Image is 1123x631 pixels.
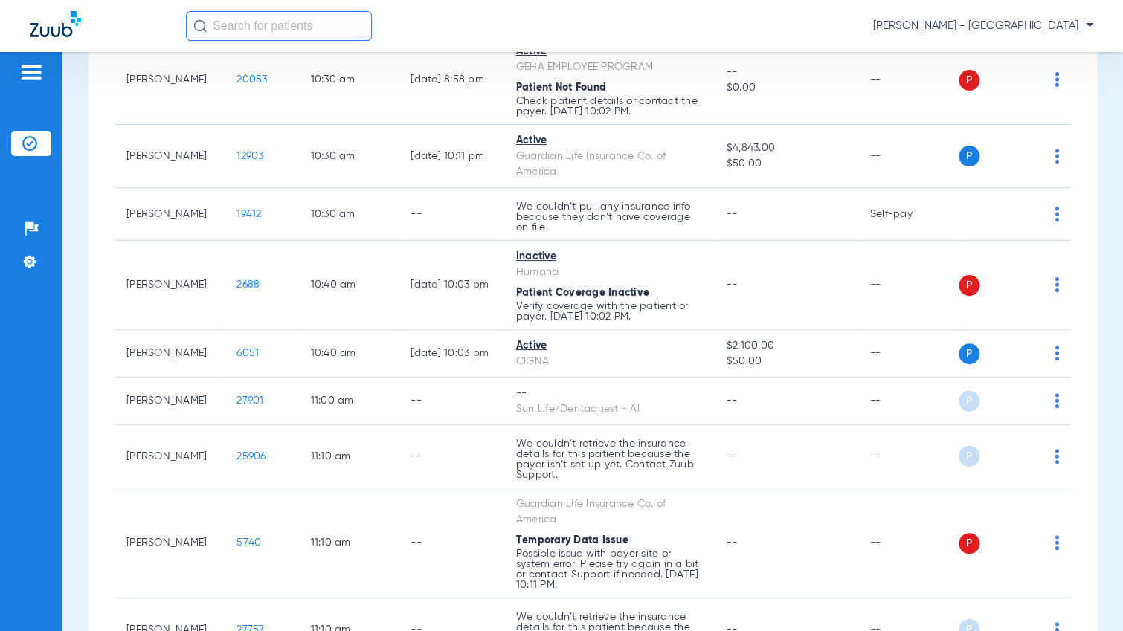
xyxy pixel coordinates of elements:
td: [DATE] 10:03 PM [399,241,503,330]
p: Check patient details or contact the payer. [DATE] 10:02 PM. [516,96,703,117]
span: 19412 [236,209,261,219]
span: 5740 [236,537,261,548]
div: Guardian Life Insurance Co. of America [516,149,703,180]
span: -- [727,451,738,462]
td: -- [857,425,958,488]
img: group-dot-blue.svg [1055,72,1059,87]
span: -- [727,65,846,80]
div: Humana [516,265,703,280]
td: -- [399,488,503,598]
td: -- [857,241,958,330]
td: [PERSON_NAME] [115,378,225,425]
img: group-dot-blue.svg [1055,346,1059,360]
p: Possible issue with payer site or system error. Please try again in a bit or contact Support if n... [516,549,703,590]
input: Search for patients [186,11,372,41]
div: Active [516,133,703,149]
td: -- [399,378,503,425]
p: We couldn’t retrieve the insurance details for this patient because the payer isn’t set up yet. C... [516,439,703,480]
img: group-dot-blue.svg [1055,207,1059,221]
span: [PERSON_NAME] - [GEOGRAPHIC_DATA] [873,19,1093,33]
td: 11:10 AM [298,488,399,598]
span: 27901 [236,395,263,406]
td: 10:40 AM [298,330,399,378]
span: -- [727,209,738,219]
span: 6051 [236,348,259,358]
td: -- [399,188,503,241]
td: 11:10 AM [298,425,399,488]
td: 11:00 AM [298,378,399,425]
img: group-dot-blue.svg [1055,535,1059,550]
span: P [959,533,979,554]
span: Temporary Data Issue [516,535,628,546]
td: Self-pay [857,188,958,241]
span: $50.00 [727,354,846,369]
div: Inactive [516,249,703,265]
td: -- [399,425,503,488]
td: [PERSON_NAME] [115,188,225,241]
span: 12903 [236,151,263,161]
td: [PERSON_NAME] [115,425,225,488]
span: P [959,146,979,166]
img: Zuub Logo [30,11,81,37]
p: We couldn’t pull any insurance info because they don’t have coverage on file. [516,201,703,233]
td: [DATE] 10:11 PM [399,125,503,188]
span: 2688 [236,279,260,290]
td: 10:40 AM [298,241,399,330]
div: GEHA EMPLOYEE PROGRAM [516,59,703,75]
img: hamburger-icon [19,63,43,81]
td: -- [857,488,958,598]
iframe: Chat Widget [1049,560,1123,631]
span: -- [727,395,738,406]
td: -- [857,36,958,125]
span: 25906 [236,451,266,462]
img: group-dot-blue.svg [1055,393,1059,408]
span: 20053 [236,74,267,85]
div: Sun Life/Dentaquest - AI [516,401,703,417]
img: group-dot-blue.svg [1055,449,1059,464]
td: -- [857,125,958,188]
td: [PERSON_NAME] [115,241,225,330]
span: -- [727,537,738,548]
td: [PERSON_NAME] [115,488,225,598]
span: -- [727,279,738,290]
td: [DATE] 10:03 PM [399,330,503,378]
span: $0.00 [727,80,846,96]
span: $2,100.00 [727,338,846,354]
td: [DATE] 8:58 PM [399,36,503,125]
td: [PERSON_NAME] [115,36,225,125]
img: Search Icon [193,19,207,33]
span: P [959,446,979,467]
td: -- [857,378,958,425]
img: group-dot-blue.svg [1055,277,1059,292]
td: -- [857,330,958,378]
td: 10:30 AM [298,188,399,241]
p: Verify coverage with the patient or payer. [DATE] 10:02 PM. [516,301,703,322]
span: P [959,70,979,91]
div: Guardian Life Insurance Co. of America [516,496,703,528]
td: [PERSON_NAME] [115,125,225,188]
span: P [959,391,979,412]
div: -- [516,386,703,401]
div: CIGNA [516,354,703,369]
td: [PERSON_NAME] [115,330,225,378]
span: P [959,343,979,364]
div: Active [516,338,703,354]
span: $50.00 [727,156,846,172]
td: 10:30 AM [298,125,399,188]
img: group-dot-blue.svg [1055,149,1059,164]
span: $4,843.00 [727,140,846,156]
td: 10:30 AM [298,36,399,125]
span: Patient Coverage Inactive [516,288,649,298]
span: P [959,275,979,296]
span: Patient Not Found [516,82,606,93]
